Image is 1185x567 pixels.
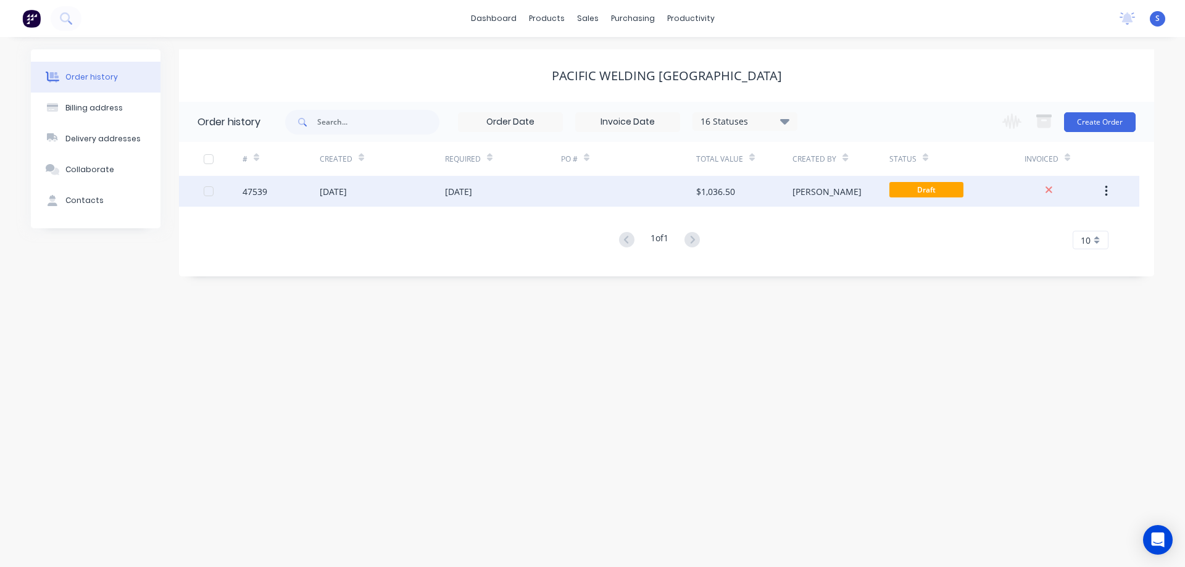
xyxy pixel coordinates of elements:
div: Billing address [65,102,123,114]
div: purchasing [605,9,661,28]
div: Created By [792,142,889,176]
div: # [243,142,320,176]
div: Required [445,154,481,165]
div: Created By [792,154,836,165]
div: products [523,9,571,28]
div: Status [889,154,917,165]
div: Contacts [65,195,104,206]
button: Create Order [1064,112,1136,132]
div: # [243,154,247,165]
div: productivity [661,9,721,28]
div: [DATE] [320,185,347,198]
img: Factory [22,9,41,28]
div: Status [889,142,1025,176]
div: PACIFIC WELDING [GEOGRAPHIC_DATA] [552,68,782,83]
div: [PERSON_NAME] [792,185,862,198]
input: Invoice Date [576,113,680,131]
a: dashboard [465,9,523,28]
div: Invoiced [1025,154,1058,165]
div: Open Intercom Messenger [1143,525,1173,555]
div: PO # [561,142,696,176]
div: 47539 [243,185,267,198]
div: 16 Statuses [693,115,797,128]
div: Total Value [696,154,743,165]
div: Total Value [696,142,792,176]
input: Search... [317,110,439,135]
button: Contacts [31,185,160,216]
button: Order history [31,62,160,93]
div: sales [571,9,605,28]
div: Created [320,142,445,176]
button: Collaborate [31,154,160,185]
span: Draft [889,182,963,197]
span: S [1155,13,1160,24]
div: Delivery addresses [65,133,141,144]
div: 1 of 1 [651,231,668,249]
input: Order Date [459,113,562,131]
div: Invoiced [1025,142,1102,176]
div: $1,036.50 [696,185,735,198]
div: Created [320,154,352,165]
button: Billing address [31,93,160,123]
div: PO # [561,154,578,165]
div: Required [445,142,561,176]
span: 10 [1081,234,1091,247]
button: Delivery addresses [31,123,160,154]
div: Order history [197,115,260,130]
div: [DATE] [445,185,472,198]
div: Collaborate [65,164,114,175]
div: Order history [65,72,118,83]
